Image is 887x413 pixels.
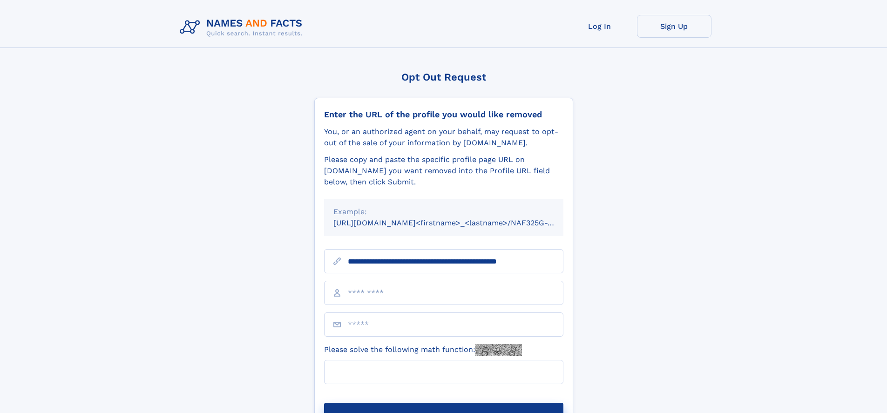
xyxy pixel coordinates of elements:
[324,109,563,120] div: Enter the URL of the profile you would like removed
[324,154,563,188] div: Please copy and paste the specific profile page URL on [DOMAIN_NAME] you want removed into the Pr...
[314,71,573,83] div: Opt Out Request
[333,206,554,217] div: Example:
[324,344,522,356] label: Please solve the following math function:
[562,15,637,38] a: Log In
[324,126,563,149] div: You, or an authorized agent on your behalf, may request to opt-out of the sale of your informatio...
[333,218,581,227] small: [URL][DOMAIN_NAME]<firstname>_<lastname>/NAF325G-xxxxxxxx
[176,15,310,40] img: Logo Names and Facts
[637,15,711,38] a: Sign Up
